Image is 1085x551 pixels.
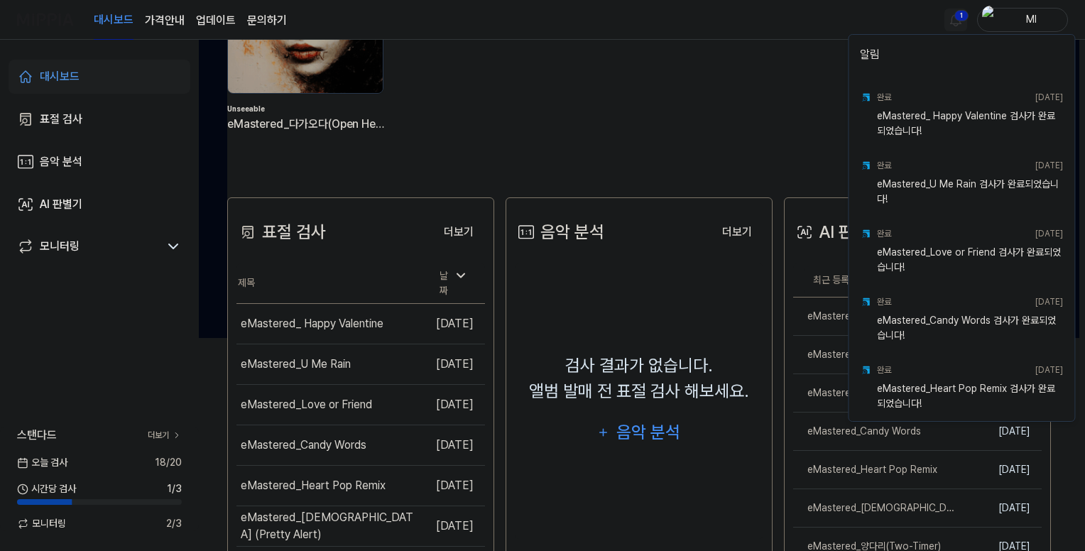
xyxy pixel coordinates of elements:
[877,227,891,240] div: 완료
[1035,91,1063,104] div: [DATE]
[877,159,891,172] div: 완료
[877,295,891,308] div: 완료
[1035,364,1063,376] div: [DATE]
[1035,295,1063,308] div: [DATE]
[877,381,1063,410] div: eMastered_Heart Pop Remix 검사가 완료되었습니다!
[877,313,1063,342] div: eMastered_Candy Words 검사가 완료되었습니다!
[1035,159,1063,172] div: [DATE]
[851,38,1072,77] div: 알림
[860,228,871,239] img: test result icon
[860,160,871,171] img: test result icon
[860,92,871,103] img: test result icon
[877,364,891,376] div: 완료
[877,177,1063,205] div: eMastered_U Me Rain 검사가 완료되었습니다!
[860,364,871,376] img: test result icon
[877,91,891,104] div: 완료
[1035,227,1063,240] div: [DATE]
[860,296,871,307] img: test result icon
[877,245,1063,273] div: eMastered_Love or Friend 검사가 완료되었습니다!
[877,109,1063,137] div: eMastered_ Happy Valentine 검사가 완료되었습니다!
